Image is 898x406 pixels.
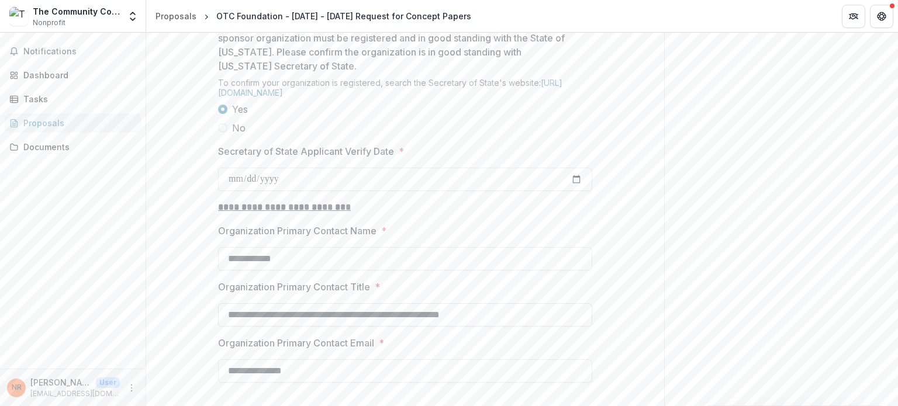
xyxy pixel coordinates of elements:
div: Tasks [23,93,132,105]
img: The Community College District of Central Southwest Missouri [9,7,28,26]
p: Organization Primary Contact Title [218,280,370,294]
a: Tasks [5,89,141,109]
p: [PERSON_NAME] [30,376,91,388]
div: Dashboard [23,69,132,81]
p: Organization Primary Contact Name [218,224,377,238]
div: To confirm your organization is registered, search the Secretary of State's website: [218,78,592,102]
span: No [232,121,246,135]
div: The Community College District of [GEOGRAPHIC_DATA][US_STATE] [33,5,120,18]
span: Nonprofit [33,18,65,28]
a: Proposals [5,113,141,133]
div: Nathan Remington [12,384,22,391]
button: Get Help [870,5,893,28]
p: Organization Primary Contact Email [218,336,374,350]
div: Documents [23,141,132,153]
a: [URL][DOMAIN_NAME] [218,78,562,98]
button: Notifications [5,42,141,61]
span: Yes [232,102,248,116]
nav: breadcrumb [151,8,476,25]
a: Documents [5,137,141,157]
a: Proposals [151,8,201,25]
p: Secretary of State Applicant Verify Date [218,144,394,158]
span: Notifications [23,47,136,57]
a: Dashboard [5,65,141,85]
div: Proposals [23,117,132,129]
button: Open entity switcher [125,5,141,28]
button: More [125,381,139,395]
p: User [96,377,120,388]
p: MFH policy requires organizations to be registered to conduct business and be in good standing wi... [218,3,575,73]
div: OTC Foundation - [DATE] - [DATE] Request for Concept Papers [216,10,471,22]
div: Proposals [156,10,196,22]
p: [EMAIL_ADDRESS][DOMAIN_NAME] [30,388,120,399]
button: Partners [842,5,865,28]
